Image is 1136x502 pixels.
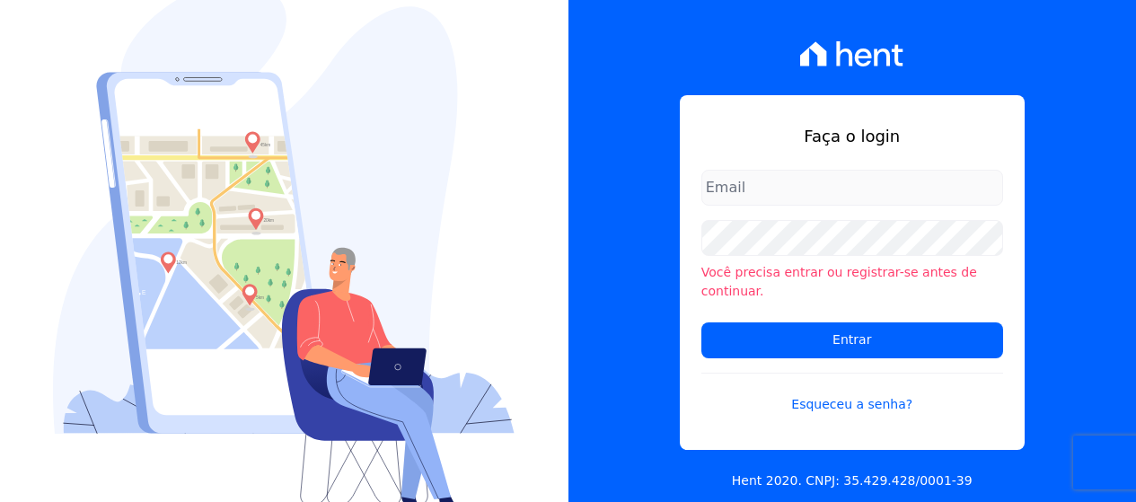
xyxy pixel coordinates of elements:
a: Esqueceu a senha? [701,373,1003,414]
p: Hent 2020. CNPJ: 35.429.428/0001-39 [732,471,973,490]
input: Email [701,170,1003,206]
input: Entrar [701,322,1003,358]
h1: Faça o login [701,124,1003,148]
li: Você precisa entrar ou registrar-se antes de continuar. [701,263,1003,301]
